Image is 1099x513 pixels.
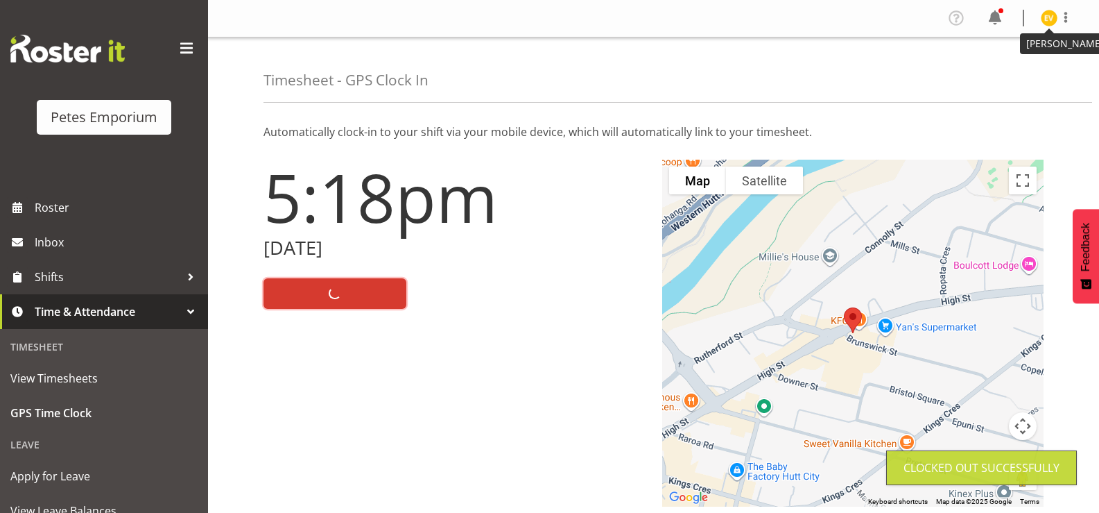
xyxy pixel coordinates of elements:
a: Open this area in Google Maps (opens a new window) [666,489,711,507]
img: Google [666,489,711,507]
div: Petes Emporium [51,107,157,128]
div: Timesheet [3,333,205,361]
span: Map data ©2025 Google [936,498,1012,505]
span: Feedback [1080,223,1092,271]
img: Rosterit website logo [10,35,125,62]
a: Terms (opens in new tab) [1020,498,1039,505]
img: eva-vailini10223.jpg [1041,10,1057,26]
span: Inbox [35,232,201,253]
button: Map camera controls [1009,412,1037,440]
span: GPS Time Clock [10,403,198,423]
button: Show street map [669,167,726,194]
span: Shifts [35,267,180,287]
div: Clocked out Successfully [903,460,1059,476]
span: Time & Attendance [35,301,180,322]
button: Show satellite imagery [726,167,803,194]
a: Apply for Leave [3,459,205,494]
button: Toggle fullscreen view [1009,167,1037,194]
button: Keyboard shortcuts [868,497,928,507]
a: View Timesheets [3,361,205,396]
p: Automatically clock-in to your shift via your mobile device, which will automatically link to you... [263,124,1044,140]
button: Feedback - Show survey [1073,209,1099,303]
span: View Timesheets [10,368,198,389]
div: Leave [3,430,205,459]
span: Apply for Leave [10,466,198,487]
h4: Timesheet - GPS Clock In [263,72,429,88]
h1: 5:18pm [263,160,646,235]
h2: [DATE] [263,237,646,259]
a: GPS Time Clock [3,396,205,430]
span: Roster [35,197,201,218]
